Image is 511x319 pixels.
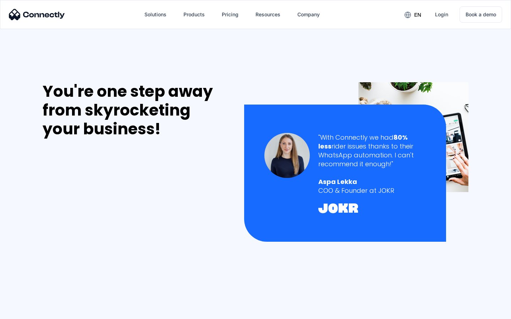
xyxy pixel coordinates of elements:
[429,6,454,23] a: Login
[318,133,408,151] strong: 80% less
[14,307,43,317] ul: Language list
[43,82,229,138] div: You're one step away from skyrocketing your business!
[255,10,280,19] div: Resources
[183,10,205,19] div: Products
[144,10,166,19] div: Solutions
[318,177,357,186] strong: Aspa Lekka
[43,147,149,309] iframe: Form 0
[435,10,448,19] div: Login
[9,9,65,20] img: Connectly Logo
[222,10,238,19] div: Pricing
[318,186,426,195] div: COO & Founder at JOKR
[318,133,426,169] div: "With Connectly we had rider issues thanks to their WhatsApp automation. I can't recommend it eno...
[297,10,320,19] div: Company
[216,6,244,23] a: Pricing
[7,307,43,317] aside: Language selected: English
[414,10,421,20] div: en
[460,6,502,23] a: Book a demo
